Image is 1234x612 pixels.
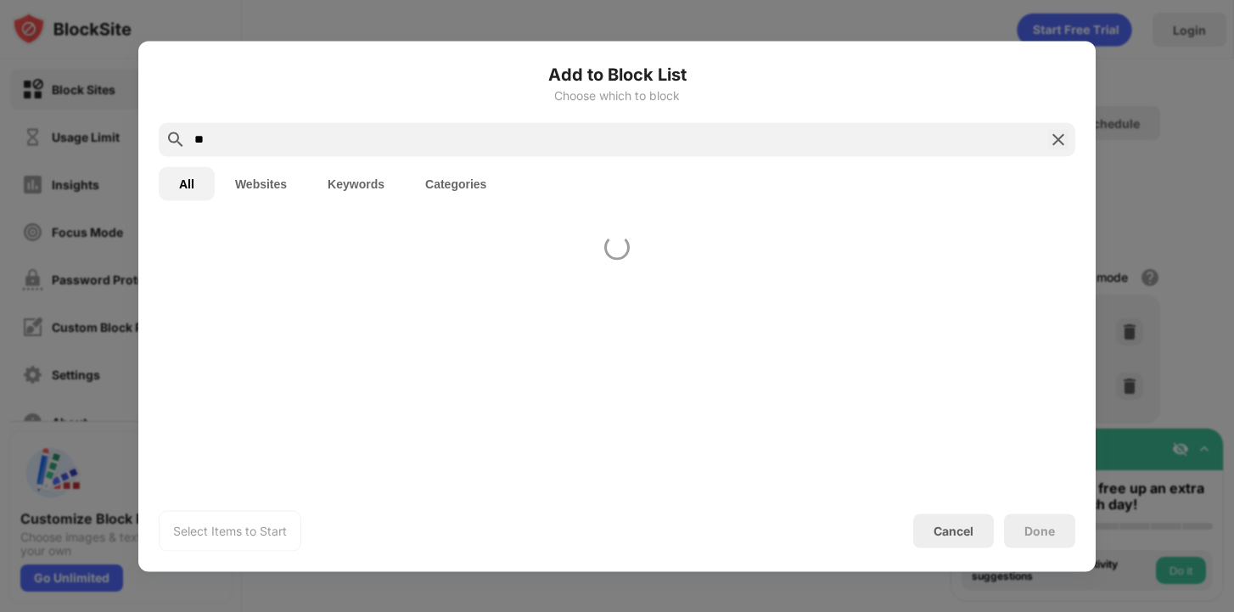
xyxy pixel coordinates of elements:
div: Done [1024,524,1055,537]
img: search.svg [165,129,186,149]
div: Cancel [934,524,973,538]
div: Choose which to block [159,88,1075,102]
img: search-close [1048,129,1069,149]
button: All [159,166,215,200]
button: Keywords [307,166,405,200]
button: Websites [215,166,307,200]
div: Select Items to Start [173,522,287,539]
h6: Add to Block List [159,61,1075,87]
button: Categories [405,166,507,200]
